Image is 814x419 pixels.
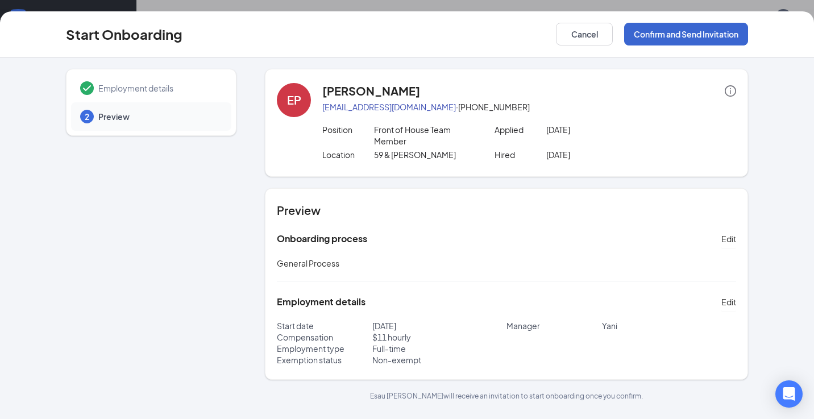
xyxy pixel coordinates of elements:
[322,149,374,160] p: Location
[372,331,506,343] p: $ 11 hourly
[602,320,736,331] p: Yani
[277,296,366,308] h5: Employment details
[277,202,736,218] h4: Preview
[624,23,748,45] button: Confirm and Send Invitation
[374,149,477,160] p: 59 & [PERSON_NAME]
[322,101,736,113] p: · [PHONE_NUMBER]
[85,111,89,122] span: 2
[287,92,301,108] div: EP
[80,81,94,95] svg: Checkmark
[98,82,220,94] span: Employment details
[66,24,182,44] h3: Start Onboarding
[775,380,803,408] div: Open Intercom Messenger
[506,320,602,331] p: Manager
[546,124,650,135] p: [DATE]
[277,233,367,245] h5: Onboarding process
[277,343,372,354] p: Employment type
[721,296,736,308] span: Edit
[556,23,613,45] button: Cancel
[725,85,736,97] span: info-circle
[322,83,420,99] h4: [PERSON_NAME]
[374,124,477,147] p: Front of House Team Member
[495,149,546,160] p: Hired
[372,354,506,366] p: Non-exempt
[322,102,456,112] a: [EMAIL_ADDRESS][DOMAIN_NAME]
[372,320,506,331] p: [DATE]
[98,111,220,122] span: Preview
[277,320,372,331] p: Start date
[721,230,736,248] button: Edit
[546,149,650,160] p: [DATE]
[372,343,506,354] p: Full-time
[322,124,374,135] p: Position
[277,354,372,366] p: Exemption status
[277,331,372,343] p: Compensation
[721,293,736,311] button: Edit
[721,233,736,244] span: Edit
[265,391,748,401] p: Esau [PERSON_NAME] will receive an invitation to start onboarding once you confirm.
[495,124,546,135] p: Applied
[277,258,339,268] span: General Process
